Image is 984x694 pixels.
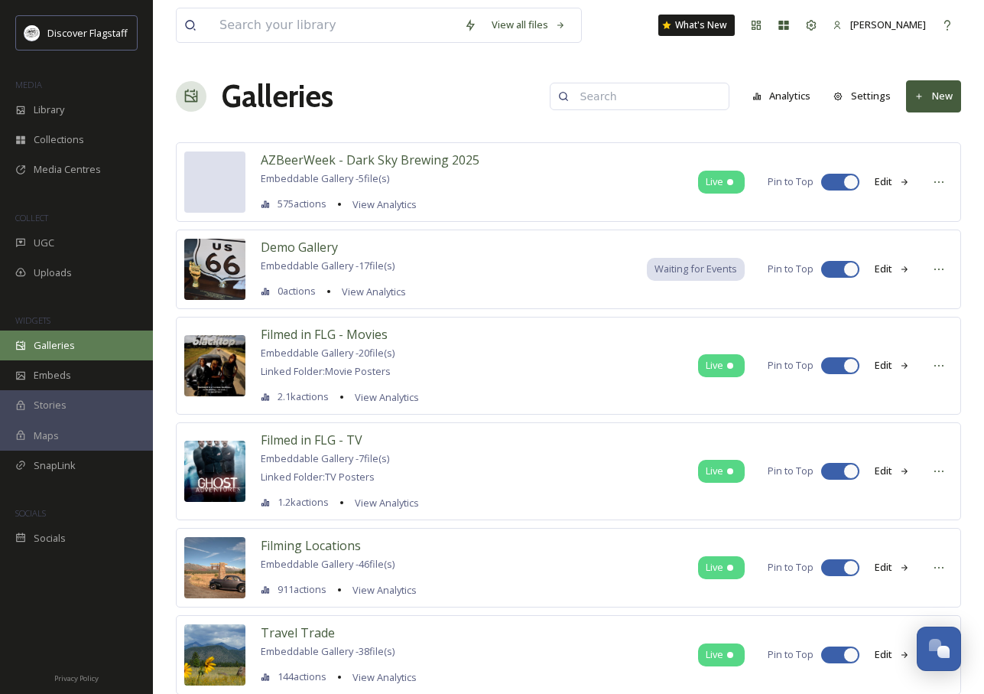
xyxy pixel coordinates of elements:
[261,644,395,658] span: Embeddable Gallery - 38 file(s)
[745,81,819,111] button: Analytics
[342,285,406,298] span: View Analytics
[24,25,40,41] img: Untitled%20design%20(1).png
[261,152,479,168] span: AZBeerWeek - Dark Sky Brewing 2025
[768,358,814,373] span: Pin to Top
[768,174,814,189] span: Pin to Top
[261,468,419,486] a: Linked Folder:TV Posters
[484,10,573,40] a: View all files
[184,239,245,300] img: b3b13792-e210-4be4-b023-252d704b46d6.jpg
[34,368,71,383] span: Embeds
[867,350,917,380] button: Edit
[352,197,417,211] span: View Analytics
[184,624,245,686] img: 96248b63-2a34-4090-b39b-7d02760902b8.jpg
[345,668,417,686] a: View Analytics
[54,673,99,683] span: Privacy Policy
[54,668,99,686] a: Privacy Policy
[261,326,388,343] span: Filmed in FLG - Movies
[222,73,333,119] a: Galleries
[917,627,961,671] button: Open Chat
[867,167,917,197] button: Edit
[47,26,128,40] span: Discover Flagstaff
[573,81,721,112] input: Search
[867,254,917,284] button: Edit
[34,398,67,412] span: Stories
[34,103,64,117] span: Library
[355,390,419,404] span: View Analytics
[278,389,329,404] span: 2.1k actions
[352,583,417,597] span: View Analytics
[347,388,419,406] a: View Analytics
[768,464,814,478] span: Pin to Top
[261,239,338,256] span: Demo Gallery
[867,552,917,582] button: Edit
[184,537,245,598] img: cf742e5f-ef4a-457b-9135-ed8bea404bd1.jpg
[34,531,66,546] span: Socials
[706,174,723,189] span: Live
[34,338,75,353] span: Galleries
[345,195,417,213] a: View Analytics
[768,560,814,575] span: Pin to Top
[34,132,84,147] span: Collections
[15,79,42,90] span: MEDIA
[278,670,326,684] span: 144 actions
[706,560,723,575] span: Live
[34,458,76,473] span: SnapLink
[212,8,456,42] input: Search your library
[278,197,326,211] span: 575 actions
[654,262,737,276] span: Waiting for Events
[355,496,419,510] span: View Analytics
[768,647,814,662] span: Pin to Top
[867,640,917,670] button: Edit
[706,647,723,662] span: Live
[261,346,395,360] span: Embeddable Gallery - 20 file(s)
[850,18,926,31] span: [PERSON_NAME]
[347,494,419,512] a: View Analytics
[34,236,54,250] span: UGC
[261,362,419,380] a: Linked Folder:Movie Posters
[261,470,375,484] span: Linked Folder: TV Posters
[261,432,362,448] span: Filmed in FLG - TV
[826,81,898,111] button: Settings
[15,314,50,326] span: WIDGETS
[184,441,245,502] img: 951366e6-21d5-4077-ac5c-b2c0355470d3.jpg
[34,266,72,280] span: Uploads
[261,171,389,185] span: Embeddable Gallery - 5 file(s)
[34,162,101,177] span: Media Centres
[278,284,316,298] span: 0 actions
[826,81,906,111] a: Settings
[706,358,723,373] span: Live
[261,451,389,465] span: Embeddable Gallery - 7 file(s)
[352,670,417,684] span: View Analytics
[261,557,395,571] span: Embeddable Gallery - 46 file(s)
[278,582,326,597] span: 911 actions
[345,581,417,599] a: View Analytics
[768,262,814,276] span: Pin to Top
[184,152,245,213] img: 6bab3d90-da60-4252-9033-802534817167.jpg
[706,464,723,478] span: Live
[261,537,361,554] span: Filming Locations
[658,15,735,36] a: What's New
[906,80,961,112] button: New
[184,335,245,396] img: 49fe153f-849b-483d-abfd-95acd70a184f.jpg
[34,428,59,443] span: Maps
[278,495,329,510] span: 1.2k actions
[334,282,406,301] a: View Analytics
[261,624,335,641] span: Travel Trade
[15,507,46,519] span: SOCIALS
[261,259,395,272] span: Embeddable Gallery - 17 file(s)
[867,456,917,486] button: Edit
[261,364,391,378] span: Linked Folder: Movie Posters
[15,212,48,223] span: COLLECT
[825,10,934,40] a: [PERSON_NAME]
[745,81,826,111] a: Analytics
